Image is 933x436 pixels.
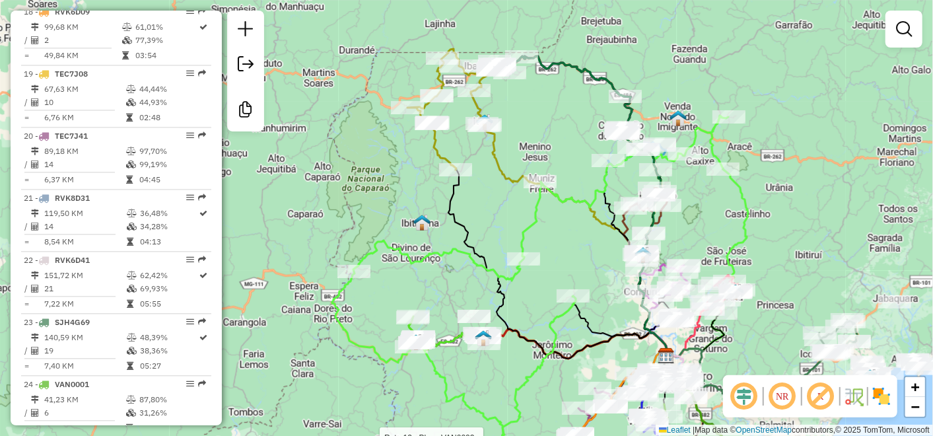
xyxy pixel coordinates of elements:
[44,297,126,310] td: 7,22 KM
[891,16,917,42] a: Exibir filtros
[198,69,206,77] em: Rota exportada
[126,114,133,122] i: Tempo total em rota
[186,7,194,15] em: Opções
[127,300,133,308] i: Tempo total em rota
[656,425,933,436] div: Map data © contributors,© 2025 TomTom, Microsoft
[200,209,208,217] i: Rota otimizada
[139,173,205,186] td: 04:45
[24,158,30,171] td: /
[31,209,39,217] i: Distância Total
[24,96,30,109] td: /
[186,380,194,388] em: Opções
[693,425,695,435] span: |
[31,23,39,31] i: Distância Total
[674,391,707,404] div: Atividade não roteirizada - GIZELI MOURA MACHAD
[200,23,208,31] i: Rota otimizada
[139,331,199,344] td: 48,39%
[139,145,205,158] td: 97,70%
[55,317,90,327] span: SJH4G69
[232,51,259,81] a: Exportar sessão
[728,381,760,412] span: Ocultar deslocamento
[127,223,137,231] i: % de utilização da cubagem
[31,272,39,279] i: Distância Total
[31,347,39,355] i: Total de Atividades
[24,406,30,419] td: /
[24,220,30,233] td: /
[31,85,39,93] i: Distância Total
[878,295,911,309] div: Atividade não roteirizada - CREUZA MARIA LAIBER
[24,317,90,327] span: 23 -
[675,388,708,401] div: Atividade não roteirizada - UNIVERSIDADE DO ACAI
[127,209,137,217] i: % de utilização do peso
[24,173,30,186] td: =
[232,96,259,126] a: Criar modelo
[44,158,125,171] td: 14
[31,334,39,342] i: Distância Total
[186,69,194,77] em: Opções
[55,7,90,17] span: RVK6D09
[55,131,88,141] span: TEC7J41
[126,147,136,155] i: % de utilização do peso
[44,207,126,220] td: 119,50 KM
[55,69,88,79] span: TEC7J08
[135,34,199,47] td: 77,39%
[871,386,892,407] img: Exibir/Ocultar setores
[31,396,39,404] i: Distância Total
[24,255,90,265] span: 22 -
[659,425,691,435] a: Leaflet
[186,318,194,326] em: Opções
[44,145,125,158] td: 89,18 KM
[127,238,133,246] i: Tempo total em rota
[139,393,205,406] td: 87,80%
[126,161,136,168] i: % de utilização da cubagem
[44,235,126,248] td: 8,54 KM
[139,207,199,220] td: 36,48%
[24,235,30,248] td: =
[862,369,879,386] img: Piuma
[198,194,206,201] em: Rota exportada
[122,36,132,44] i: % de utilização da cubagem
[126,396,136,404] i: % de utilização do peso
[44,406,125,419] td: 6
[126,409,136,417] i: % de utilização da cubagem
[126,424,133,432] i: Tempo total em rota
[31,98,39,106] i: Total de Atividades
[658,347,675,365] img: Farid - Cachoeiro
[139,269,199,282] td: 62,42%
[44,331,126,344] td: 140,59 KM
[31,36,39,44] i: Total de Atividades
[198,318,206,326] em: Rota exportada
[44,269,126,282] td: 151,72 KM
[24,131,88,141] span: 20 -
[126,176,133,184] i: Tempo total em rota
[198,7,206,15] em: Rota exportada
[24,111,30,124] td: =
[44,393,125,406] td: 41,23 KM
[127,362,133,370] i: Tempo total em rota
[24,282,30,295] td: /
[139,220,199,233] td: 34,28%
[475,330,492,347] img: Alegre
[24,297,30,310] td: =
[232,16,259,46] a: Nova sessão e pesquisa
[24,421,30,435] td: =
[31,161,39,168] i: Total de Atividades
[198,131,206,139] em: Rota exportada
[44,344,126,357] td: 19
[126,98,136,106] i: % de utilização da cubagem
[186,256,194,264] em: Opções
[139,359,199,373] td: 05:27
[55,379,89,389] span: VAN0001
[139,297,199,310] td: 05:55
[407,334,425,351] img: Guaçuí
[805,381,837,412] span: Exibir rótulo
[200,272,208,279] i: Rota otimizada
[899,355,932,368] div: Atividade não roteirizada - VITOR BERNARDES
[897,355,930,368] div: Atividade não roteirizada - ESPETARIA DO LEONEL
[135,20,199,34] td: 61,01%
[139,158,205,171] td: 99,19%
[44,34,121,47] td: 2
[139,421,205,435] td: 01:46
[767,381,798,412] span: Ocultar NR
[200,334,208,342] i: Rota otimizada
